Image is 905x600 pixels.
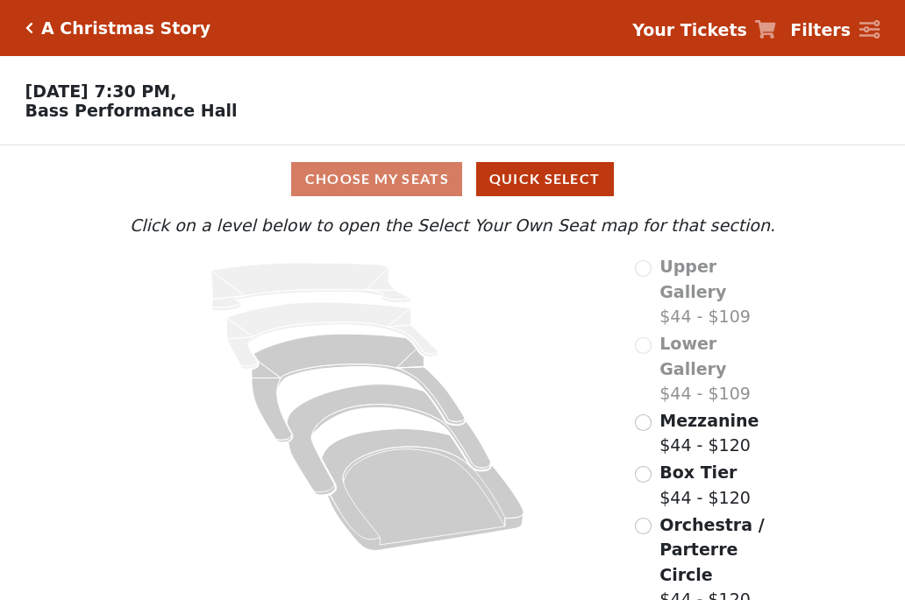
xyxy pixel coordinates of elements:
span: Lower Gallery [659,334,726,378]
button: Quick Select [476,162,614,196]
span: Box Tier [659,462,737,482]
label: $44 - $120 [659,460,751,510]
strong: Your Tickets [632,20,747,39]
path: Lower Gallery - Seats Available: 0 [227,302,438,369]
label: $44 - $109 [659,331,780,406]
span: Mezzanine [659,411,759,430]
span: Orchestra / Parterre Circle [659,515,764,584]
strong: Filters [790,20,851,39]
path: Orchestra / Parterre Circle - Seats Available: 209 [322,429,524,551]
label: $44 - $120 [659,408,759,458]
span: Upper Gallery [659,257,726,301]
p: Click on a level below to open the Select Your Own Seat map for that section. [125,213,780,238]
label: $44 - $109 [659,254,780,329]
a: Your Tickets [632,18,776,43]
a: Click here to go back to filters [25,22,33,34]
a: Filters [790,18,880,43]
h5: A Christmas Story [41,18,210,39]
path: Upper Gallery - Seats Available: 0 [211,263,411,311]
